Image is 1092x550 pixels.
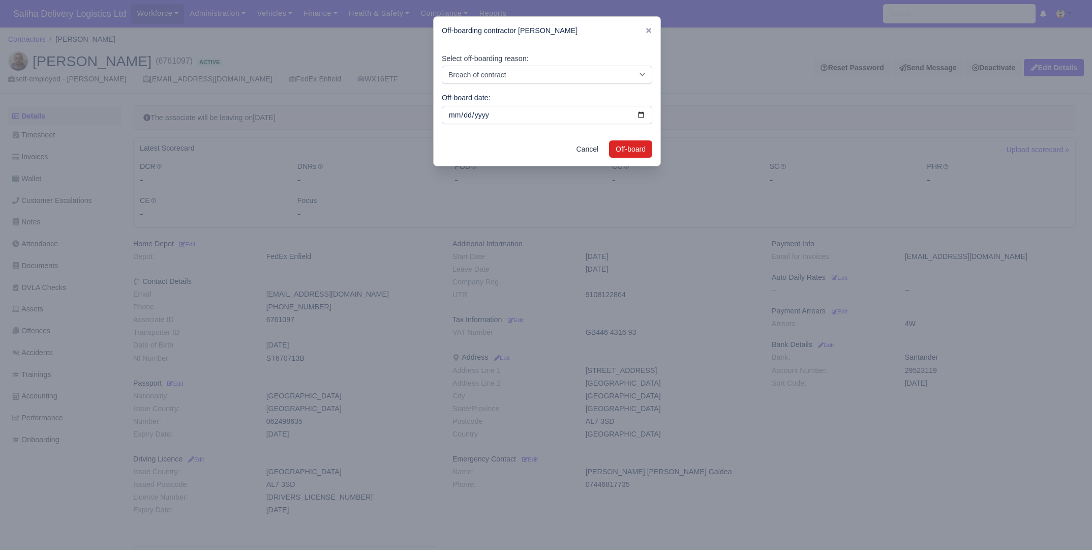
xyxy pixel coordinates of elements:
[609,140,652,158] button: Off-board
[434,17,660,45] div: Off-boarding contractor [PERSON_NAME]
[442,92,490,104] label: Off-board date:
[570,140,605,158] a: Cancel
[1041,501,1092,550] iframe: Chat Widget
[442,53,529,65] label: Select off-boarding reason:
